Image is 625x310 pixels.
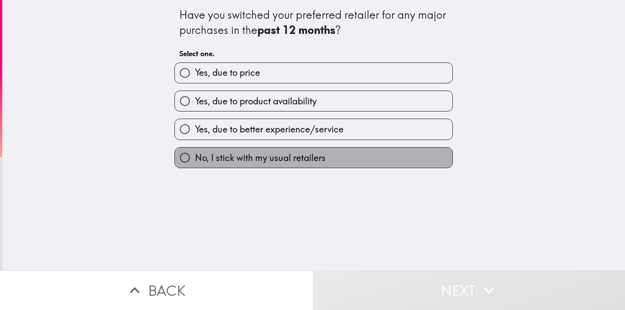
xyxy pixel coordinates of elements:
[195,66,260,79] span: Yes, due to price
[195,152,326,164] span: No, I stick with my usual retailers
[195,95,317,107] span: Yes, due to product availability
[179,8,448,37] div: Have you switched your preferred retailer for any major purchases in the ?
[179,49,448,58] h6: Select one.
[175,119,452,139] button: Yes, due to better experience/service
[175,148,452,168] button: No, I stick with my usual retailers
[175,63,452,83] button: Yes, due to price
[195,123,344,136] span: Yes, due to better experience/service
[175,91,452,111] button: Yes, due to product availability
[257,23,335,37] b: past 12 months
